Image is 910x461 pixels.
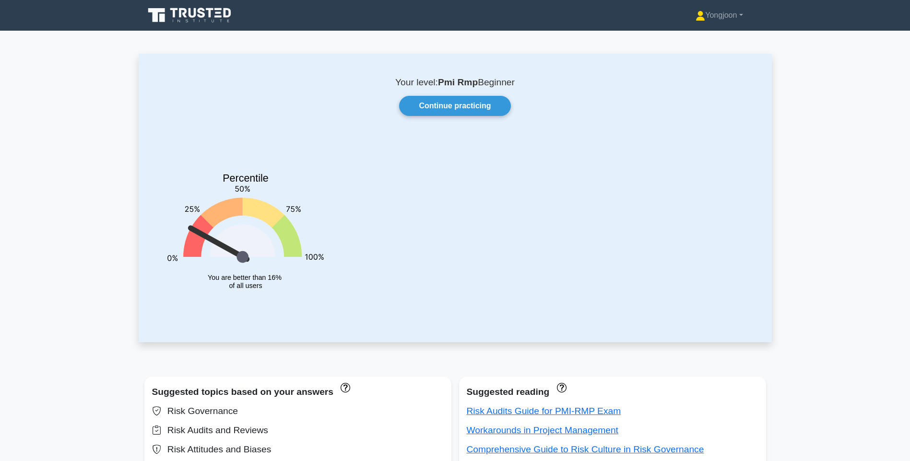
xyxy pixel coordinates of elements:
div: Risk Attitudes and Biases [152,442,444,457]
div: Suggested reading [467,384,758,400]
tspan: of all users [229,282,262,290]
p: Your level: Beginner [162,77,749,88]
a: These topics have been answered less than 50% correct. Topics disapear when you answer questions ... [338,382,350,392]
a: Yongjoon [673,6,766,25]
a: Comprehensive Guide to Risk Culture in Risk Governance [467,444,704,454]
b: Pmi Rmp [438,77,478,87]
div: Risk Audits and Reviews [152,423,444,438]
text: Percentile [223,173,269,184]
a: Continue practicing [399,96,510,116]
a: These concepts have been answered less than 50% correct. The guides disapear when you answer ques... [554,382,566,392]
a: Workarounds in Project Management [467,425,618,435]
tspan: You are better than 16% [208,274,282,281]
div: Suggested topics based on your answers [152,384,444,400]
a: Risk Audits Guide for PMI-RMP Exam [467,406,621,416]
div: Risk Governance [152,403,444,419]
